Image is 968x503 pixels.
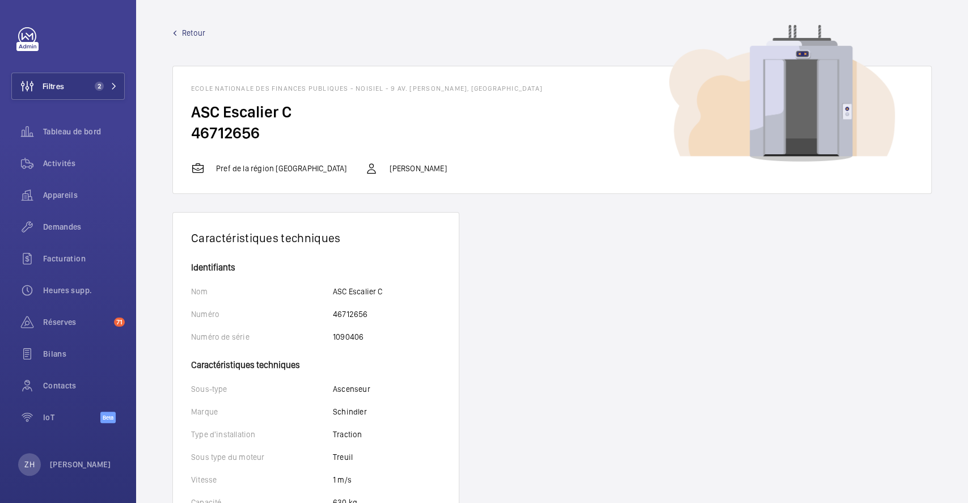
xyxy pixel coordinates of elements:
p: 46712656 [333,308,367,320]
p: Vitesse [191,474,333,485]
span: Retour [182,27,205,39]
p: Traction [333,429,362,440]
h1: Ecole Nationale des finances publiques - Noisiel - 9 Av. [PERSON_NAME], [GEOGRAPHIC_DATA] [191,84,913,92]
p: [PERSON_NAME] [390,163,446,174]
p: Marque [191,406,333,417]
img: device image [669,25,895,162]
p: Schindler [333,406,367,417]
p: Numéro [191,308,333,320]
p: Sous type du moteur [191,451,333,463]
p: Pref de la région [GEOGRAPHIC_DATA] [216,163,346,174]
h4: Caractéristiques techniques [191,354,441,370]
p: Treuil [333,451,353,463]
p: [PERSON_NAME] [50,459,111,470]
span: Tableau de bord [43,126,125,137]
h2: 46712656 [191,122,913,143]
span: Appareils [43,189,125,201]
p: ZH [24,459,34,470]
button: Filtres2 [11,73,125,100]
p: Sous-type [191,383,333,395]
p: Nom [191,286,333,297]
span: Bilans [43,348,125,360]
span: 2 [95,82,104,91]
span: Facturation [43,253,125,264]
p: Type d'installation [191,429,333,440]
p: ASC Escalier C [333,286,383,297]
span: Réserves [43,316,109,328]
span: Heures supp. [43,285,125,296]
h2: ASC Escalier C [191,102,913,122]
span: 71 [114,318,125,327]
span: IoT [43,412,100,423]
span: Beta [100,412,116,423]
h4: Identifiants [191,263,441,272]
p: Ascenseur [333,383,370,395]
span: Demandes [43,221,125,233]
span: Contacts [43,380,125,391]
span: Filtres [43,81,64,92]
p: 1 m/s [333,474,352,485]
p: 1090406 [333,331,363,343]
p: Numéro de série [191,331,333,343]
span: Activités [43,158,125,169]
h1: Caractéristiques techniques [191,231,441,245]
